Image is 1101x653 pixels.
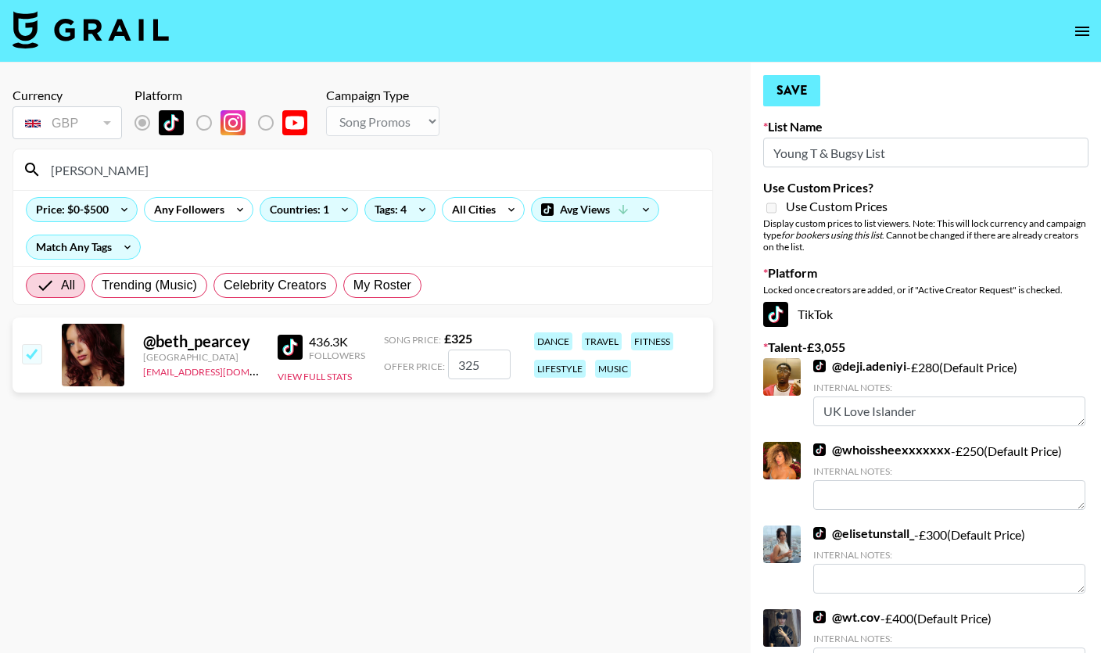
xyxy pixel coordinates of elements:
div: dance [534,332,572,350]
div: Platform [134,88,320,103]
div: All Cities [443,198,499,221]
div: 436.3K [309,334,365,350]
div: [GEOGRAPHIC_DATA] [143,351,259,363]
img: TikTok [813,443,826,456]
span: Song Price: [384,334,441,346]
a: @deji.adeniyi [813,358,906,374]
div: List locked to TikTok. [134,106,320,139]
div: Any Followers [145,198,228,221]
a: @wt.cov [813,609,880,625]
button: open drawer [1067,16,1098,47]
a: [EMAIL_ADDRESS][DOMAIN_NAME] [143,363,300,378]
button: Save [763,75,820,106]
img: YouTube [282,110,307,135]
img: TikTok [159,110,184,135]
label: List Name [763,119,1088,135]
div: Internal Notes: [813,465,1085,477]
input: Search by User Name [41,157,703,182]
div: Price: $0-$500 [27,198,137,221]
div: - £ 300 (Default Price) [813,526,1085,594]
textarea: UK Love Islander [813,396,1085,426]
div: Display custom prices to list viewers. Note: This will lock currency and campaign type . Cannot b... [763,217,1088,253]
span: All [61,276,75,295]
div: fitness [631,332,673,350]
img: Instagram [221,110,246,135]
a: @whoissheexxxxxxx [813,442,951,457]
div: - £ 280 (Default Price) [813,358,1085,426]
span: Celebrity Creators [224,276,327,295]
div: TikTok [763,302,1088,327]
div: Internal Notes: [813,382,1085,393]
div: Match Any Tags [27,235,140,259]
div: Tags: 4 [365,198,435,221]
div: Remove selected talent to change your currency [13,103,122,142]
div: Locked once creators are added, or if "Active Creator Request" is checked. [763,284,1088,296]
div: Internal Notes: [813,633,1085,644]
strong: £ 325 [444,331,472,346]
div: Internal Notes: [813,549,1085,561]
a: @elisetunstall_ [813,526,914,541]
span: Use Custom Prices [786,199,888,214]
img: TikTok [763,302,788,327]
div: lifestyle [534,360,586,378]
div: music [595,360,631,378]
img: TikTok [813,611,826,623]
span: Trending (Music) [102,276,197,295]
div: - £ 250 (Default Price) [813,442,1085,510]
img: TikTok [813,527,826,540]
div: Avg Views [532,198,658,221]
button: View Full Stats [278,371,352,382]
span: My Roster [353,276,411,295]
label: Talent - £ 3,055 [763,339,1088,355]
input: 325 [448,350,511,379]
div: Countries: 1 [260,198,357,221]
div: Currency [13,88,122,103]
div: GBP [16,109,119,137]
em: for bookers using this list [781,229,882,241]
div: Campaign Type [326,88,439,103]
img: Grail Talent [13,11,169,48]
label: Use Custom Prices? [763,180,1088,196]
img: TikTok [278,335,303,360]
label: Platform [763,265,1088,281]
span: Offer Price: [384,361,445,372]
div: travel [582,332,622,350]
div: Followers [309,350,365,361]
img: TikTok [813,360,826,372]
div: @ beth_pearcey [143,332,259,351]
